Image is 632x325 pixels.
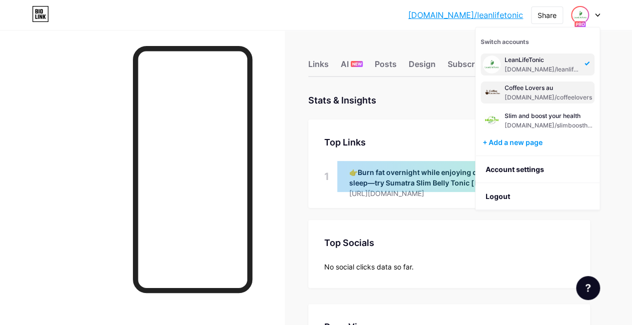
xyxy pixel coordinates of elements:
div: Top Links [324,135,574,149]
div: [DOMAIN_NAME]/slimboosthealth [505,121,593,129]
div: Links [308,58,329,76]
div: Share [538,10,557,20]
div: Top Socials [324,236,574,249]
div: Slim and boost your health [505,112,593,120]
div: LeanLifeTonic [505,56,582,64]
div: [DOMAIN_NAME]/coffeelovers [505,93,592,101]
div: Posts [375,58,397,76]
div: Coffee Lovers au [505,84,592,92]
div: AI [341,58,363,76]
div: + Add a new page [483,137,595,147]
li: Logout [476,183,600,210]
img: leanlifetonic [483,83,501,101]
div: Design [409,58,436,76]
div: 1 [324,161,329,192]
div: No social clicks data so far. [324,261,574,272]
a: Account settings [476,156,600,183]
a: [DOMAIN_NAME]/leanlifetonic [408,9,523,21]
img: leanlifetonic [483,55,501,73]
img: leanlifetonic [572,7,588,23]
div: Stats & Insights [308,93,376,107]
div: [DOMAIN_NAME]/leanlifetonic [505,65,582,73]
div: [URL][DOMAIN_NAME] [349,188,547,198]
div: Subscribers [448,58,494,76]
span: NEW [352,61,362,67]
img: leanlifetonic [483,111,501,129]
span: Switch accounts [481,38,529,45]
